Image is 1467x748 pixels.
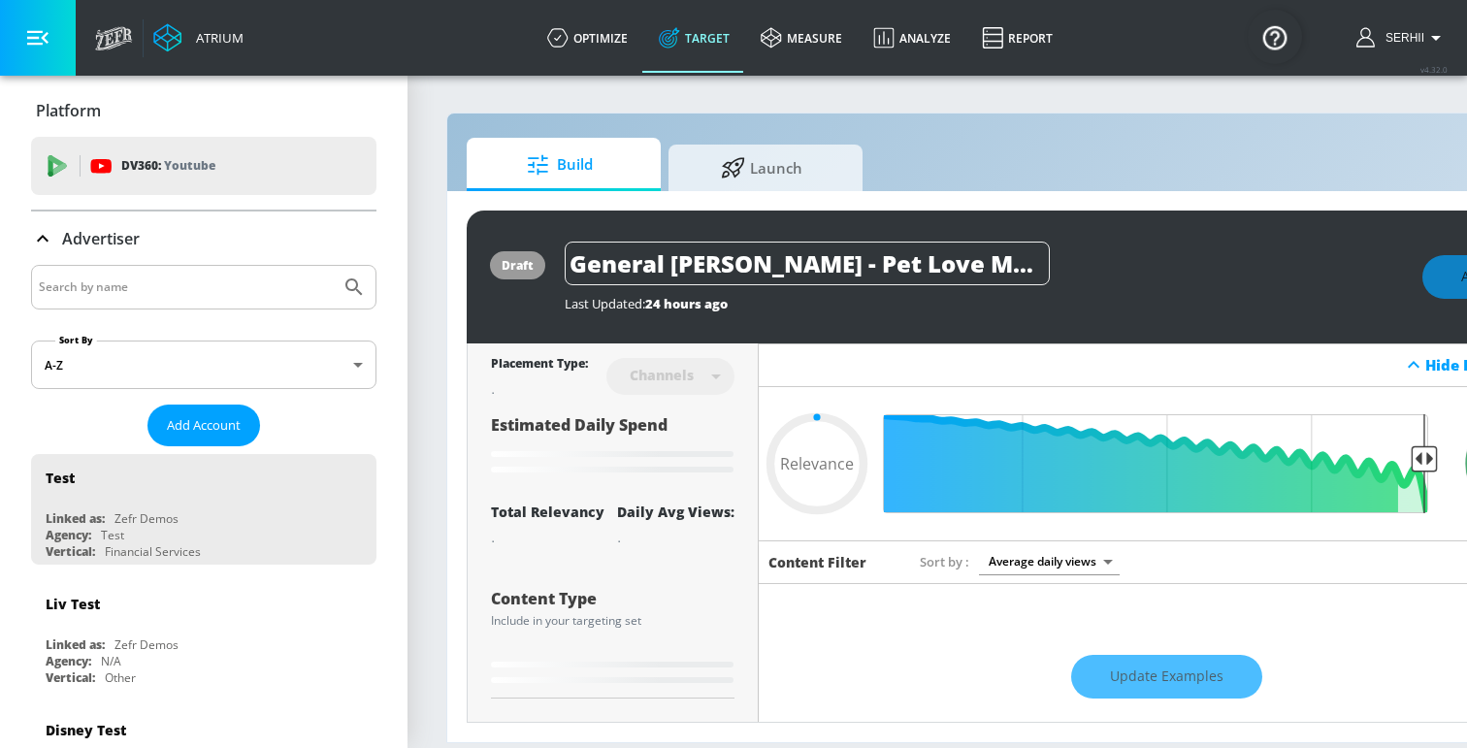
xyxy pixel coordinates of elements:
[188,29,244,47] div: Atrium
[31,211,376,266] div: Advertiser
[1420,64,1448,75] span: v 4.32.0
[31,454,376,565] div: TestLinked as:Zefr DemosAgency:TestVertical:Financial Services
[502,257,534,274] div: draft
[617,503,734,521] div: Daily Avg Views:
[1356,26,1448,49] button: Serhii
[745,3,858,73] a: measure
[491,355,588,375] div: Placement Type:
[1378,31,1424,45] span: login as: serhii.khortiuk@zefr.com
[55,334,97,346] label: Sort By
[62,228,140,249] p: Advertiser
[620,367,703,383] div: Channels
[121,155,215,177] p: DV360:
[105,543,201,560] div: Financial Services
[31,580,376,691] div: Liv TestLinked as:Zefr DemosAgency:N/AVertical:Other
[114,510,179,527] div: Zefr Demos
[31,341,376,389] div: A-Z
[46,469,75,487] div: Test
[36,100,101,121] p: Platform
[979,548,1120,574] div: Average daily views
[966,3,1068,73] a: Report
[105,669,136,686] div: Other
[114,636,179,653] div: Zefr Demos
[491,414,734,479] div: Estimated Daily Spend
[101,653,121,669] div: N/A
[147,405,260,446] button: Add Account
[486,142,634,188] span: Build
[565,295,1403,312] div: Last Updated:
[643,3,745,73] a: Target
[768,553,866,571] h6: Content Filter
[895,414,1438,513] input: Final Threshold
[46,721,126,739] div: Disney Test
[645,295,728,312] span: 24 hours ago
[858,3,966,73] a: Analyze
[101,527,124,543] div: Test
[164,155,215,176] p: Youtube
[46,636,105,653] div: Linked as:
[491,414,668,436] span: Estimated Daily Spend
[1248,10,1302,64] button: Open Resource Center
[491,503,604,521] div: Total Relevancy
[167,414,241,437] span: Add Account
[780,456,854,472] span: Relevance
[920,553,969,570] span: Sort by
[39,275,333,300] input: Search by name
[46,653,91,669] div: Agency:
[491,615,734,627] div: Include in your targeting set
[491,591,734,606] div: Content Type
[153,23,244,52] a: Atrium
[46,669,95,686] div: Vertical:
[688,145,835,191] span: Launch
[46,595,100,613] div: Liv Test
[31,137,376,195] div: DV360: Youtube
[31,83,376,138] div: Platform
[46,543,95,560] div: Vertical:
[46,510,105,527] div: Linked as:
[46,527,91,543] div: Agency:
[532,3,643,73] a: optimize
